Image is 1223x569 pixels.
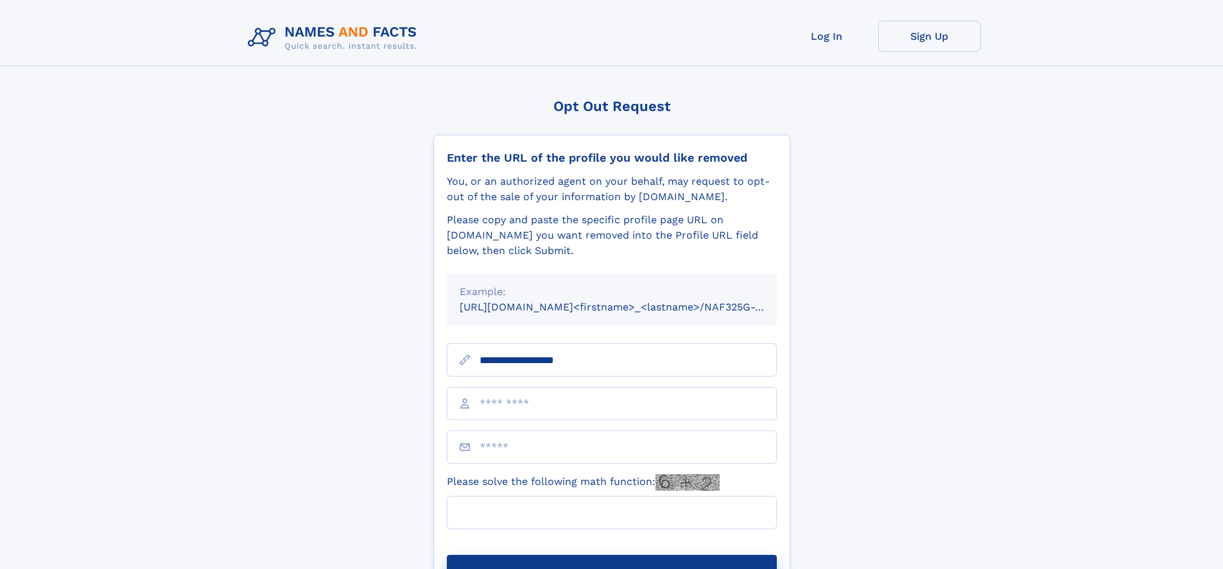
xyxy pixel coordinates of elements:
label: Please solve the following math function: [447,474,720,491]
small: [URL][DOMAIN_NAME]<firstname>_<lastname>/NAF325G-xxxxxxxx [460,301,801,313]
img: Logo Names and Facts [243,21,428,55]
div: You, or an authorized agent on your behalf, may request to opt-out of the sale of your informatio... [447,174,777,205]
a: Sign Up [878,21,981,52]
div: Example: [460,284,764,300]
div: Please copy and paste the specific profile page URL on [DOMAIN_NAME] you want removed into the Pr... [447,212,777,259]
a: Log In [776,21,878,52]
div: Opt Out Request [433,98,790,114]
div: Enter the URL of the profile you would like removed [447,151,777,165]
